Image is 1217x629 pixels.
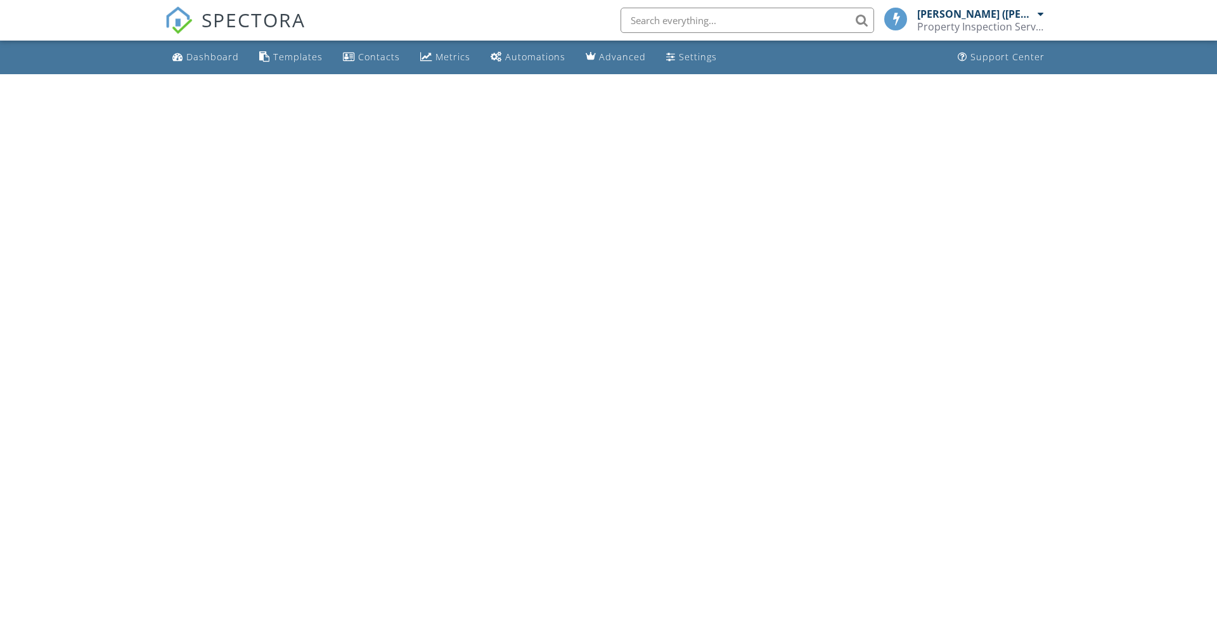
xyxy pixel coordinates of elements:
[273,51,323,63] div: Templates
[358,51,400,63] div: Contacts
[621,8,874,33] input: Search everything...
[486,46,570,69] a: Automations (Basic)
[505,51,565,63] div: Automations
[254,46,328,69] a: Templates
[953,46,1050,69] a: Support Center
[679,51,717,63] div: Settings
[186,51,239,63] div: Dashboard
[165,17,306,44] a: SPECTORA
[599,51,646,63] div: Advanced
[167,46,244,69] a: Dashboard
[917,20,1044,33] div: Property Inspection Services, LLC
[338,46,405,69] a: Contacts
[202,6,306,33] span: SPECTORA
[581,46,651,69] a: Advanced
[917,8,1034,20] div: [PERSON_NAME] ([PERSON_NAME]
[165,6,193,34] img: The Best Home Inspection Software - Spectora
[415,46,475,69] a: Metrics
[970,51,1045,63] div: Support Center
[435,51,470,63] div: Metrics
[661,46,722,69] a: Settings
